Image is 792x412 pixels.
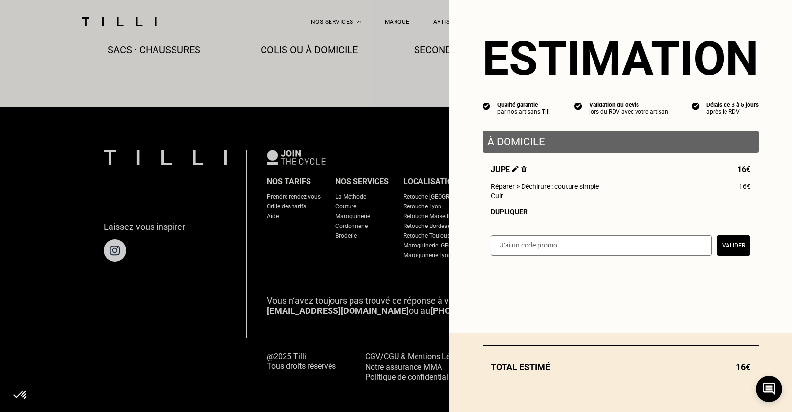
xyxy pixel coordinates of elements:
span: Réparer > Déchirure : couture simple [491,183,599,190]
span: Jupe [491,165,527,174]
div: Qualité garantie [497,102,551,108]
p: À domicile [487,136,754,148]
section: Estimation [483,31,759,86]
div: par nos artisans Tilli [497,108,551,115]
div: lors du RDV avec votre artisan [589,108,668,115]
span: Cuir [491,192,503,200]
div: Délais de 3 à 5 jours [706,102,759,108]
img: icon list info [483,102,490,110]
img: icon list info [692,102,700,110]
div: Dupliquer [491,208,750,216]
button: Valider [717,235,750,256]
img: Éditer [512,166,519,172]
span: 16€ [736,362,750,372]
div: après le RDV [706,108,759,115]
img: Supprimer [521,166,527,172]
div: Total estimé [483,362,759,372]
div: Validation du devis [589,102,668,108]
span: 16€ [737,165,750,174]
img: icon list info [574,102,582,110]
span: 16€ [739,183,750,190]
input: J‘ai un code promo [491,235,712,256]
